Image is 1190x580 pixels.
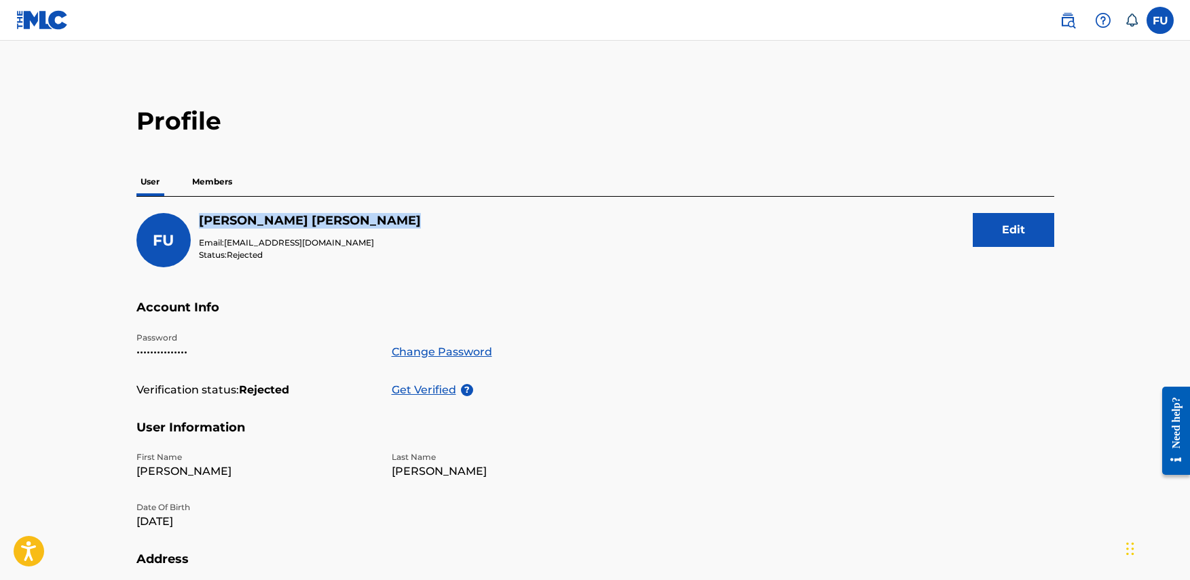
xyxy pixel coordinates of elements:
p: Members [188,168,236,196]
button: Edit [973,213,1054,247]
h2: Profile [136,106,1054,136]
a: Public Search [1054,7,1081,34]
img: help [1095,12,1111,28]
span: Rejected [227,250,263,260]
p: Status: [199,249,421,261]
p: ••••••••••••••• [136,344,375,360]
p: Date Of Birth [136,501,375,514]
span: FU [153,231,174,250]
h5: Account Info [136,300,1054,332]
p: Email: [199,237,421,249]
div: User Menu [1147,7,1174,34]
iframe: Resource Center [1152,376,1190,486]
p: Verification status: [136,382,239,398]
span: ? [461,384,473,396]
p: Last Name [392,451,631,463]
iframe: Chat Widget [1122,515,1190,580]
div: Notifications [1125,14,1138,27]
div: Help [1090,7,1117,34]
img: MLC Logo [16,10,69,30]
h5: Felix Javier Ulloa Sanchez [199,213,421,229]
p: [DATE] [136,514,375,530]
p: [PERSON_NAME] [392,463,631,480]
p: Password [136,332,375,344]
a: Change Password [392,344,492,360]
p: First Name [136,451,375,463]
h5: User Information [136,420,1054,452]
div: Drag [1126,528,1134,569]
p: Get Verified [392,382,461,398]
strong: Rejected [239,382,289,398]
img: search [1060,12,1076,28]
p: [PERSON_NAME] [136,463,375,480]
p: User [136,168,164,196]
span: [EMAIL_ADDRESS][DOMAIN_NAME] [224,237,374,248]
